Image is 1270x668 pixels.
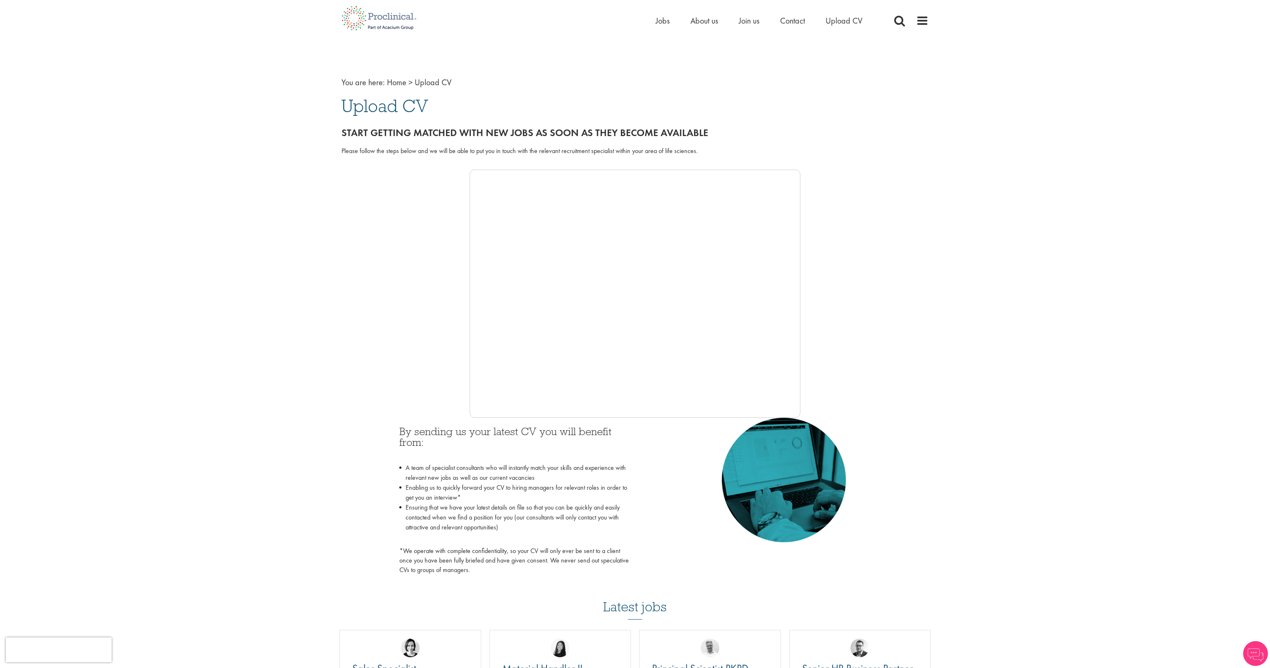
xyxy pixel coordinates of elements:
[408,77,413,88] span: >
[701,639,719,657] img: Joshua Bye
[401,639,420,657] img: Nic Choa
[603,579,667,620] h3: Latest jobs
[415,77,451,88] span: Upload CV
[690,15,718,26] a: About us
[341,77,385,88] span: You are here:
[656,15,670,26] a: Jobs
[341,95,428,117] span: Upload CV
[739,15,759,26] a: Join us
[399,483,629,503] li: Enabling us to quickly forward your CV to hiring managers for relevant roles in order to get you ...
[780,15,805,26] a: Contact
[850,639,869,657] img: Niklas Kaminski
[826,15,862,26] a: Upload CV
[399,426,629,459] h3: By sending us your latest CV you will benefit from:
[551,639,569,657] img: Numhom Sudsok
[341,127,929,138] h2: Start getting matched with new jobs as soon as they become available
[399,546,629,575] p: *We operate with complete confidentiality, so your CV will only ever be sent to a client once you...
[1243,641,1268,666] img: Chatbot
[387,77,406,88] a: breadcrumb link
[6,637,112,662] iframe: reCAPTCHA
[341,146,929,156] div: Please follow the steps below and we will be able to put you in touch with the relevant recruitme...
[399,503,629,542] li: Ensuring that we have your latest details on file so that you can be quickly and easily contacted...
[399,463,629,483] li: A team of specialist consultants who will instantly match your skills and experience with relevan...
